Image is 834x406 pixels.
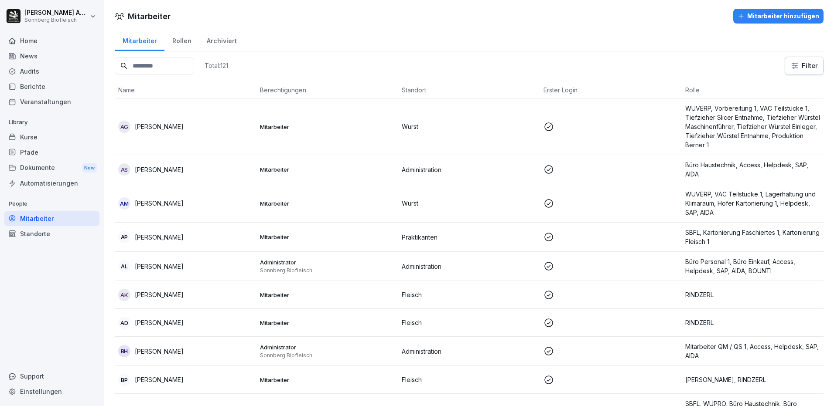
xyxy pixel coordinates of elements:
[685,160,820,179] p: Büro Haustechnik, Access, Helpdesk, SAP, AIDA
[4,115,99,129] p: Library
[785,57,823,74] button: Filter
[4,160,99,176] a: DokumenteNew
[685,228,820,246] p: SBFL, Kartonierung Faschiertes 1, Kartonierung Fleisch 1
[260,376,395,384] p: Mitarbeiter
[685,318,820,327] p: RINDZERL
[685,257,820,275] p: Büro Personal 1, Büro Einkauf, Access, Helpdesk, SAP, AIDA, BOUNTI
[118,260,130,272] div: AL
[4,33,99,48] a: Home
[402,347,537,356] p: Administration
[402,290,537,299] p: Fleisch
[4,94,99,109] a: Veranstaltungen
[256,82,398,98] th: Berechtigungen
[135,233,184,242] p: [PERSON_NAME]
[260,352,395,359] p: Sonnberg Biofleisch
[4,369,99,384] div: Support
[685,290,820,299] p: RINDZERL
[24,17,88,23] p: Sonnberg Biofleisch
[733,9,824,24] button: Mitarbeiter hinzufügen
[4,211,99,226] a: Mitarbeiter
[4,226,99,241] a: Standorte
[4,48,99,64] a: News
[135,165,184,174] p: [PERSON_NAME]
[118,121,130,133] div: AG
[402,318,537,327] p: Fleisch
[135,122,184,131] p: [PERSON_NAME]
[260,200,395,207] p: Mitarbeiter
[199,29,244,51] a: Archiviert
[738,11,819,21] div: Mitarbeiter hinzufügen
[4,160,99,176] div: Dokumente
[260,166,395,173] p: Mitarbeiter
[135,262,184,271] p: [PERSON_NAME]
[398,82,540,98] th: Standort
[205,61,228,70] p: Total: 121
[128,10,171,22] h1: Mitarbeiter
[4,197,99,211] p: People
[682,82,824,98] th: Rolle
[685,104,820,149] p: WUVERP, Vorbereitung 1, VAC Teilstücke 1, Tiefzieher Slicer Entnahme, Tiefzieher Würstel Maschine...
[685,189,820,217] p: WUVERP, VAC Teilstücke 1, Lagerhaltung und Klimaraum, Hofer Kartonierung 1, Helpdesk, SAP, AIDA
[402,122,537,131] p: Wurst
[4,129,99,145] a: Kurse
[260,233,395,241] p: Mitarbeiter
[790,61,818,70] div: Filter
[402,262,537,271] p: Administration
[260,343,395,351] p: Administrator
[118,197,130,210] div: AM
[135,199,184,208] p: [PERSON_NAME]
[260,123,395,131] p: Mitarbeiter
[540,82,682,98] th: Erster Login
[115,29,164,51] a: Mitarbeiter
[118,289,130,301] div: AK
[402,233,537,242] p: Praktikanten
[260,319,395,327] p: Mitarbeiter
[24,9,88,17] p: [PERSON_NAME] Anibas
[260,258,395,266] p: Administrator
[164,29,199,51] a: Rollen
[115,82,256,98] th: Name
[118,231,130,243] div: AP
[4,384,99,399] a: Einstellungen
[135,318,184,327] p: [PERSON_NAME]
[402,165,537,174] p: Administration
[118,163,130,176] div: AS
[685,342,820,360] p: Mitarbeiter QM / QS 1, Access, Helpdesk, SAP, AIDA
[260,267,395,274] p: Sonnberg Biofleisch
[135,375,184,384] p: [PERSON_NAME]
[685,375,820,384] p: [PERSON_NAME], RINDZERL
[4,64,99,79] a: Audits
[260,291,395,299] p: Mitarbeiter
[4,145,99,160] a: Pfade
[402,375,537,384] p: Fleisch
[4,176,99,191] a: Automatisierungen
[118,374,130,386] div: BP
[118,345,130,357] div: BH
[82,163,97,173] div: New
[402,199,537,208] p: Wurst
[135,290,184,299] p: [PERSON_NAME]
[4,79,99,94] a: Berichte
[135,347,184,356] p: [PERSON_NAME]
[118,317,130,329] div: AD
